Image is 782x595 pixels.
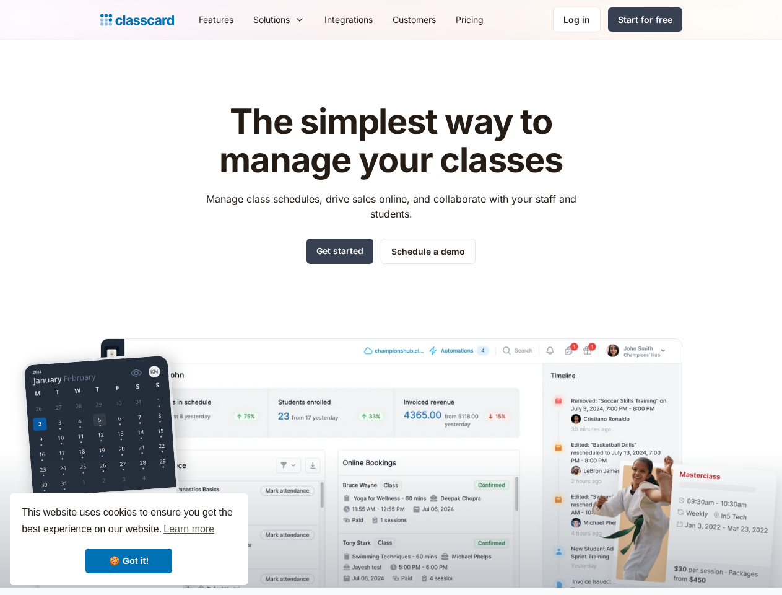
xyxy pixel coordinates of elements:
[162,520,216,539] a: learn more about cookies
[315,6,383,33] a: Integrations
[100,11,174,29] a: home
[85,549,172,573] a: dismiss cookie message
[243,6,315,33] div: Solutions
[563,13,590,26] div: Log in
[306,239,373,264] a: Get started
[253,13,290,26] div: Solutions
[553,7,601,32] a: Log in
[383,6,446,33] a: Customers
[10,493,248,585] div: cookieconsent
[618,13,672,26] div: Start for free
[381,239,476,264] a: Schedule a demo
[608,7,682,32] a: Start for free
[194,103,588,179] h1: The simplest way to manage your classes
[446,6,493,33] a: Pricing
[22,505,236,539] span: This website uses cookies to ensure you get the best experience on our website.
[194,192,588,221] p: Manage class schedules, drive sales online, and collaborate with your staff and students.
[189,6,243,33] a: Features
